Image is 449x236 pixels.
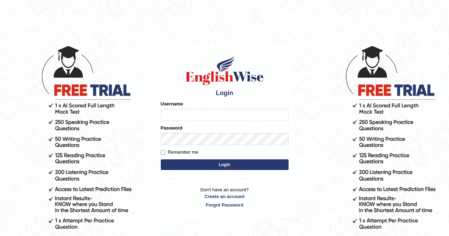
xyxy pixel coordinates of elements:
[161,150,165,155] input: Remember me
[161,149,198,156] label: Remember me
[161,193,289,200] a: Create an account
[184,54,265,86] img: Logo of English Wise sign in for intelligent practice with AI
[161,90,289,97] h4: Login
[161,186,289,208] p: Don't have an account?
[161,159,289,170] button: Login
[161,125,182,131] label: Password
[161,100,183,107] label: Username
[161,202,289,208] a: Forgot Password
